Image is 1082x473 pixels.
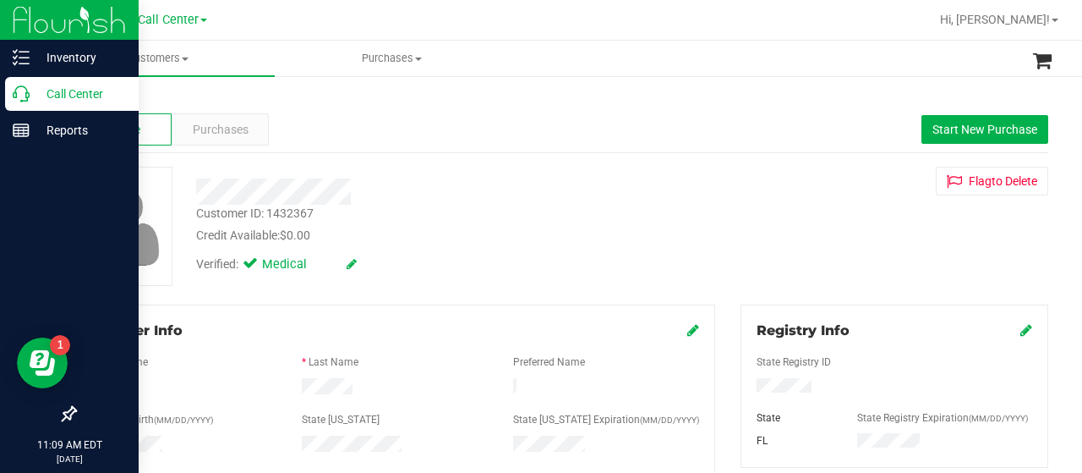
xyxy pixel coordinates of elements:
[757,355,831,370] label: State Registry ID
[940,13,1050,26] span: Hi, [PERSON_NAME]!
[744,433,844,448] div: FL
[640,415,699,425] span: (MM/DD/YYYY)
[302,412,380,427] label: State [US_STATE]
[196,205,314,223] div: Customer ID: 1432367
[41,51,275,66] span: Customers
[8,437,131,453] p: 11:09 AM EDT
[154,415,213,425] span: (MM/DD/YYYY)
[13,122,30,139] inline-svg: Reports
[513,412,699,427] label: State [US_STATE] Expiration
[41,41,275,76] a: Customers
[13,49,30,66] inline-svg: Inventory
[196,256,357,274] div: Verified:
[932,123,1037,136] span: Start New Purchase
[13,85,30,102] inline-svg: Call Center
[30,84,131,104] p: Call Center
[193,121,249,139] span: Purchases
[936,167,1048,195] button: Flagto Delete
[744,410,844,426] div: State
[280,228,310,242] span: $0.00
[275,41,509,76] a: Purchases
[30,120,131,140] p: Reports
[513,355,585,370] label: Preferred Name
[757,322,850,338] span: Registry Info
[857,410,1028,426] label: State Registry Expiration
[138,13,199,27] span: Call Center
[921,115,1048,144] button: Start New Purchase
[97,412,213,427] label: Date of Birth
[50,335,70,355] iframe: Resource center unread badge
[30,47,131,68] p: Inventory
[276,51,508,66] span: Purchases
[262,256,330,274] span: Medical
[309,355,358,370] label: Last Name
[196,227,670,245] div: Credit Available:
[8,453,131,465] p: [DATE]
[17,338,68,388] iframe: Resource center
[969,414,1028,423] span: (MM/DD/YYYY)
